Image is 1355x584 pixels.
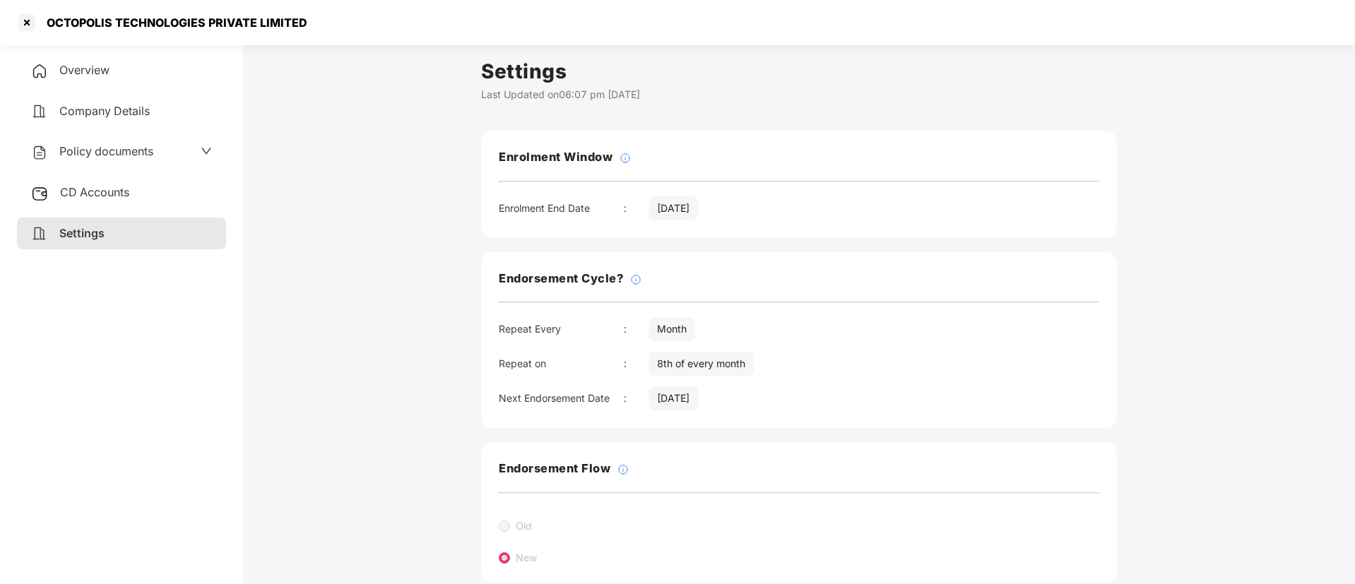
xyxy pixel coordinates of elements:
[649,196,698,220] div: [DATE]
[499,321,624,337] div: Repeat Every
[499,201,624,216] div: Enrolment End Date
[630,274,641,285] img: svg+xml;base64,PHN2ZyBpZD0iSW5mb18tXzMyeDMyIiBkYXRhLW5hbWU9IkluZm8gLSAzMngzMiIgeG1sbnM9Imh0dHA6Ly...
[620,153,631,164] img: svg+xml;base64,PHN2ZyBpZD0iSW5mb18tXzMyeDMyIiBkYXRhLW5hbWU9IkluZm8gLSAzMngzMiIgeG1sbnM9Imh0dHA6Ly...
[201,145,212,157] span: down
[59,104,150,118] span: Company Details
[624,356,649,371] div: :
[624,201,649,216] div: :
[649,352,754,376] div: 8th of every month
[31,225,48,242] img: svg+xml;base64,PHN2ZyB4bWxucz0iaHR0cDovL3d3dy53My5vcmcvMjAwMC9zdmciIHdpZHRoPSIyNCIgaGVpZ2h0PSIyNC...
[31,185,49,202] img: svg+xml;base64,PHN2ZyB3aWR0aD0iMjUiIGhlaWdodD0iMjQiIHZpZXdCb3g9IjAgMCAyNSAyNCIgZmlsbD0ibm9uZSIgeG...
[516,520,532,532] label: Old
[59,144,153,158] span: Policy documents
[31,63,48,80] img: svg+xml;base64,PHN2ZyB4bWxucz0iaHR0cDovL3d3dy53My5vcmcvMjAwMC9zdmciIHdpZHRoPSIyNCIgaGVpZ2h0PSIyNC...
[617,464,629,475] img: svg+xml;base64,PHN2ZyBpZD0iSW5mb18tXzMyeDMyIiBkYXRhLW5hbWU9IkluZm8gLSAzMngzMiIgeG1sbnM9Imh0dHA6Ly...
[60,185,129,199] span: CD Accounts
[499,391,624,406] div: Next Endorsement Date
[649,317,695,341] div: Month
[481,56,1117,87] h1: Settings
[481,87,1117,102] div: Last Updated on 06:07 pm [DATE]
[31,103,48,120] img: svg+xml;base64,PHN2ZyB4bWxucz0iaHR0cDovL3d3dy53My5vcmcvMjAwMC9zdmciIHdpZHRoPSIyNCIgaGVpZ2h0PSIyNC...
[624,391,649,406] div: :
[59,63,110,77] span: Overview
[624,321,649,337] div: :
[499,270,623,288] h3: Endorsement Cycle?
[31,144,48,161] img: svg+xml;base64,PHN2ZyB4bWxucz0iaHR0cDovL3d3dy53My5vcmcvMjAwMC9zdmciIHdpZHRoPSIyNCIgaGVpZ2h0PSIyNC...
[59,226,105,240] span: Settings
[499,356,624,371] div: Repeat on
[516,552,537,564] label: New
[649,386,698,410] div: [DATE]
[38,16,307,30] div: OCTOPOLIS TECHNOLOGIES PRIVATE LIMITED
[499,148,613,167] h3: Enrolment Window
[499,460,610,478] h3: Endorsement Flow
